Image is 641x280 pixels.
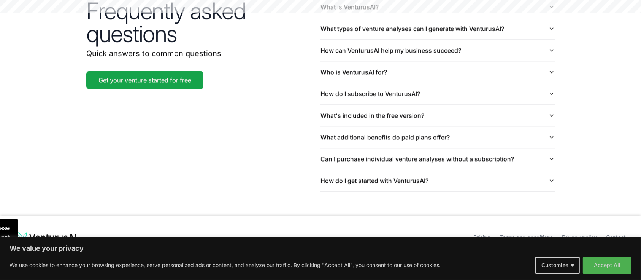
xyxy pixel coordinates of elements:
[320,61,555,83] button: Who is VenturusAI for?
[606,234,626,240] a: Contact
[473,234,490,240] a: Pricing
[10,244,631,253] p: We value your privacy
[86,71,203,89] a: Get your venture started for free
[500,234,553,240] a: Terms and conditions
[320,18,555,39] button: What types of venture analyses can I generate with VenturusAI?
[86,48,320,59] p: Quick answers to common questions
[320,126,555,148] button: What additional benefits do paid plans offer?
[320,83,555,104] button: How do I subscribe to VenturusAI?
[320,105,555,126] button: What's included in the free version?
[10,261,441,270] p: We use cookies to enhance your browsing experience, serve personalized ads or content, and analyz...
[535,257,580,274] button: Customize
[583,257,631,274] button: Accept All
[320,148,555,170] button: Can I purchase individual venture analyses without a subscription?
[320,170,555,191] button: How do I get started with VenturusAI?
[562,234,597,240] a: Privacy policy
[15,231,77,243] img: logo
[320,40,555,61] button: How can VenturusAI help my business succeed?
